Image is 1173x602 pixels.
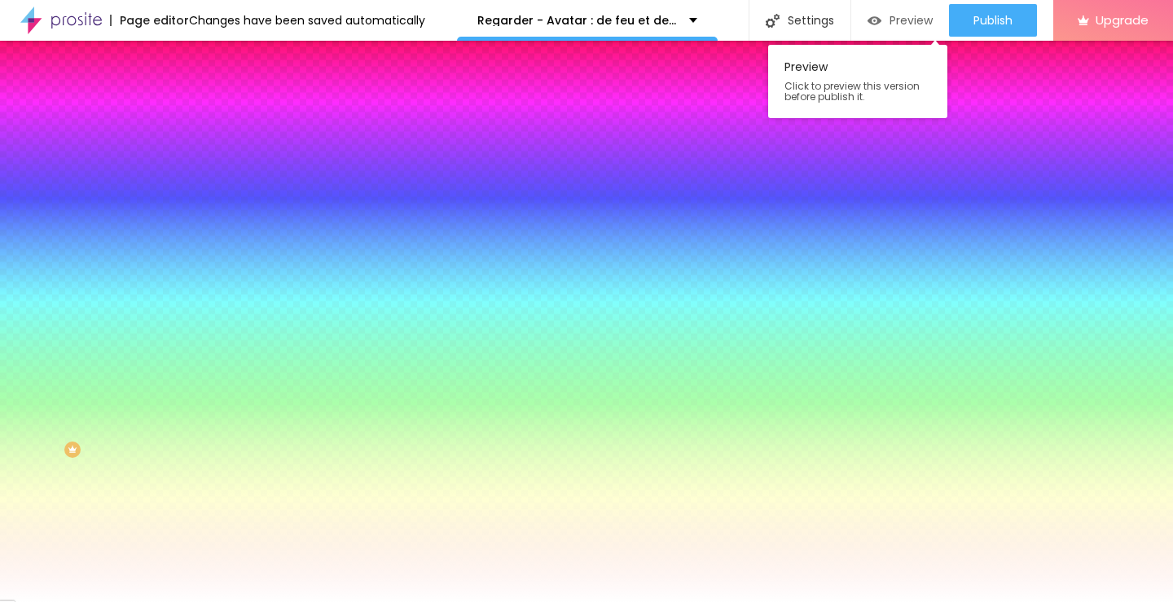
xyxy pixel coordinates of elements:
[784,81,931,102] span: Click to preview this version before publish it.
[973,14,1013,27] span: Publish
[766,14,780,28] img: Icone
[868,14,881,28] img: view-1.svg
[110,15,189,26] div: Page editor
[189,15,425,26] div: Changes have been saved automatically
[949,4,1037,37] button: Publish
[851,4,949,37] button: Preview
[477,15,677,26] p: Regarder - Avatar : de feu et de cendres en (VOD) streaming Complet et VOSTFR
[768,45,947,118] div: Preview
[890,14,933,27] span: Preview
[1096,13,1149,27] span: Upgrade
